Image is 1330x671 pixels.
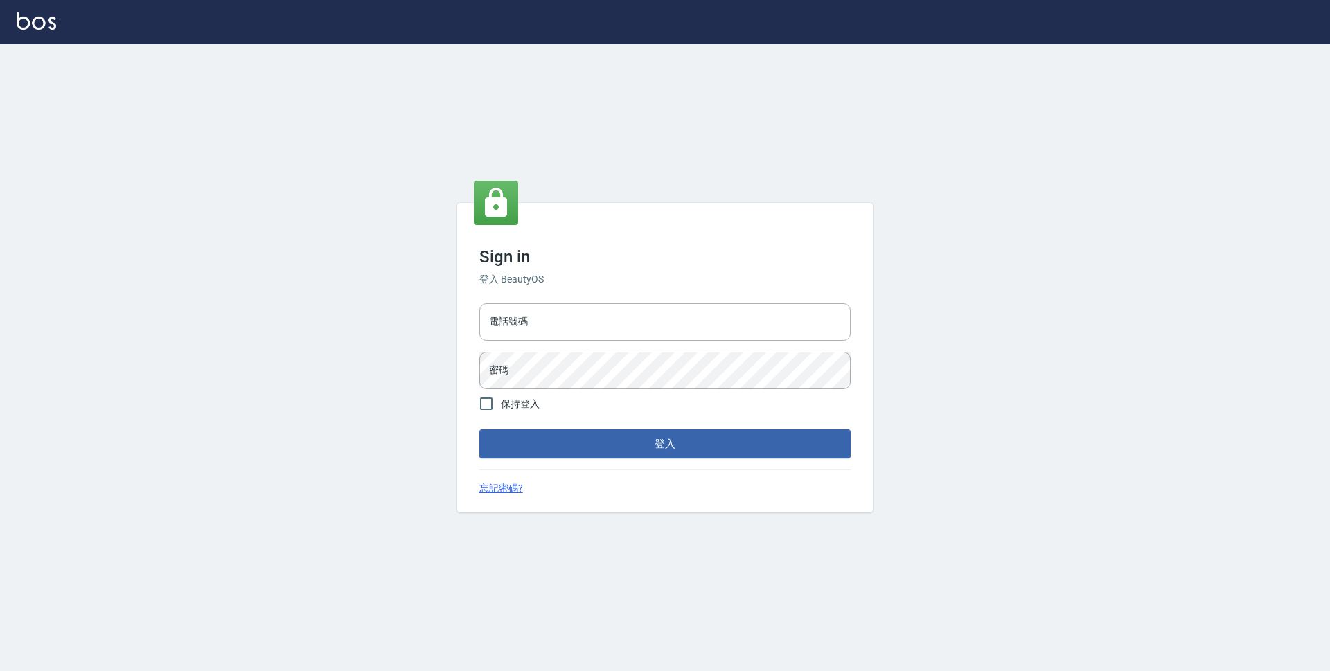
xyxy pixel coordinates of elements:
img: Logo [17,12,56,30]
a: 忘記密碼? [479,481,523,496]
button: 登入 [479,429,851,458]
h3: Sign in [479,247,851,267]
span: 保持登入 [501,397,540,411]
h6: 登入 BeautyOS [479,272,851,287]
